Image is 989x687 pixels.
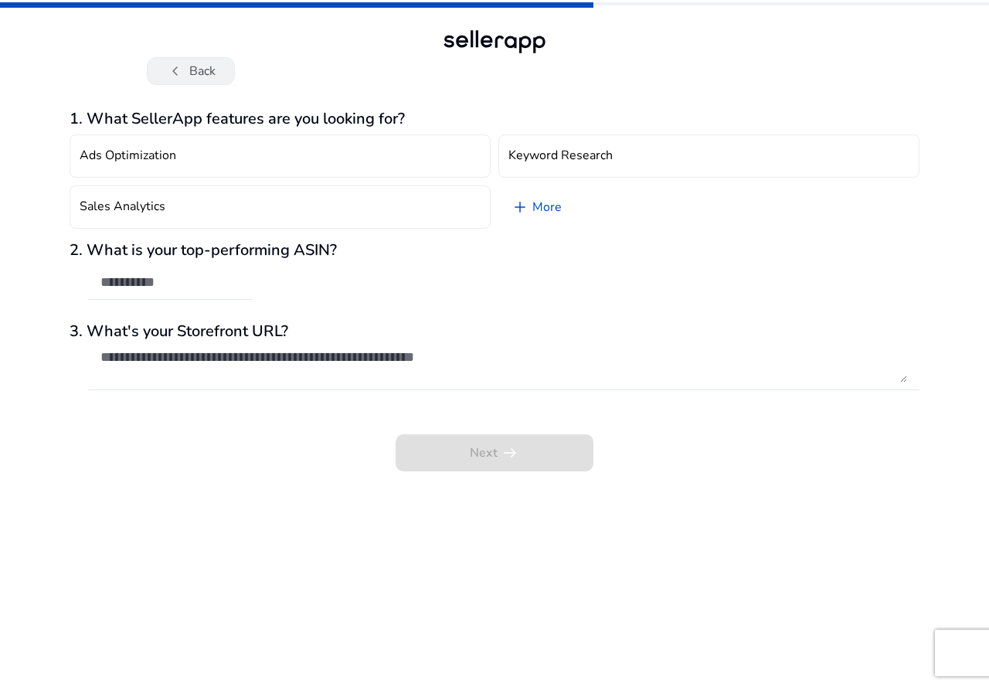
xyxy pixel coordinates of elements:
[70,241,919,260] h3: 2. What is your top-performing ASIN?
[70,322,919,341] h3: 3. What's your Storefront URL?
[498,185,574,229] a: More
[70,185,491,229] button: Sales Analytics
[80,148,176,163] h4: Ads Optimization
[511,198,529,216] span: add
[70,134,491,178] button: Ads Optimization
[147,57,235,85] button: chevron_leftBack
[70,110,919,128] h3: 1. What SellerApp features are you looking for?
[166,62,185,80] span: chevron_left
[80,199,165,214] h4: Sales Analytics
[498,134,919,178] button: Keyword Research
[508,148,613,163] h4: Keyword Research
